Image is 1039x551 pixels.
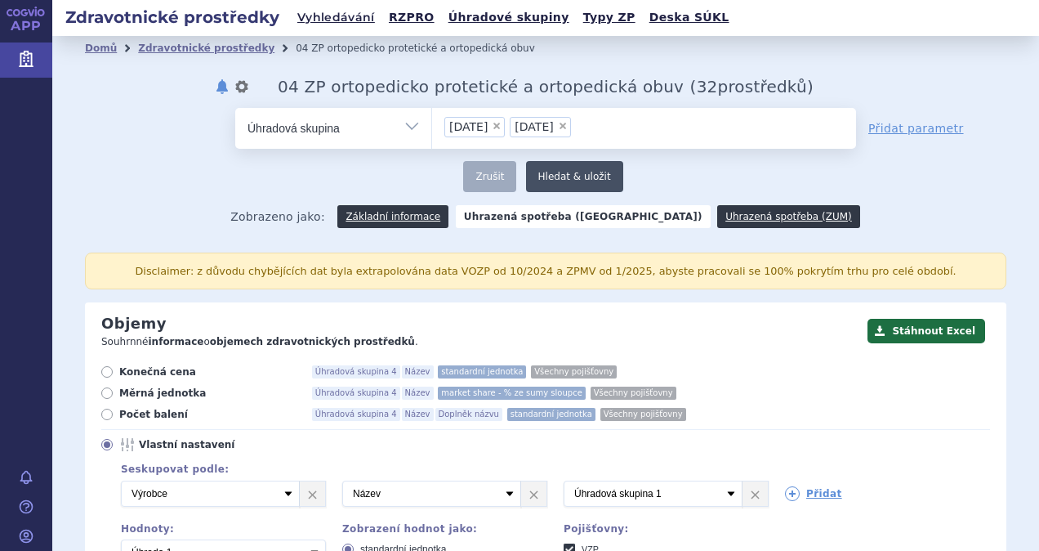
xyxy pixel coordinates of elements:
[402,365,434,379] span: Název
[507,408,595,421] span: standardní jednotka
[101,335,859,349] p: Souhrnné o .
[85,253,1006,289] div: Disclaimer: z důvodu chybějících dat byla extrapolována data VOZP od 10/2024 a ZPMV od 1/2025, ab...
[456,205,711,228] strong: Uhrazená spotřeba ([GEOGRAPHIC_DATA])
[600,408,686,421] span: Všechny pojišťovny
[402,387,434,400] span: Název
[121,523,326,535] div: Hodnoty:
[515,121,553,132] span: dolní končetiny
[438,387,585,400] span: market share - % ze sumy sloupce
[296,36,556,60] li: 04 ZP ortopedicko protetické a ortopedická obuv
[591,387,676,400] span: Všechny pojišťovny
[85,43,117,54] a: Domů
[138,43,274,54] a: Zdravotnické prostředky
[234,77,250,96] button: nastavení
[435,408,502,421] span: Doplněk názvu
[867,319,985,343] button: Stáhnout Excel
[292,7,380,29] a: Vyhledávání
[717,205,860,228] a: Uhrazená spotřeba (ZUM)
[644,7,734,29] a: Deska SÚKL
[342,523,547,535] div: Zobrazení hodnot jako:
[149,336,204,347] strong: informace
[438,365,526,379] span: standardní jednotka
[449,121,488,132] span: horní končetiny
[697,77,718,96] span: 32
[278,77,684,96] span: 04 ZP ortopedicko protetické a ortopedická obuv
[300,482,325,506] a: ×
[785,486,842,501] a: Přidat
[312,387,400,400] span: Úhradová skupina 4
[742,482,768,506] a: ×
[578,7,640,29] a: Typy ZP
[521,482,546,506] a: ×
[230,205,325,228] span: Zobrazeno jako:
[564,523,769,535] div: Pojišťovny:
[492,121,502,131] span: ×
[119,408,299,421] span: Počet balení
[337,205,448,228] a: Základní informace
[312,365,400,379] span: Úhradová skupina 4
[119,365,299,379] span: Konečná cena
[105,481,990,507] div: 3
[312,408,400,421] span: Úhradová skupina 4
[576,116,585,137] input: [DATE][DATE]
[690,77,814,96] span: ( prostředků)
[868,120,964,137] a: Přidat parametr
[402,408,434,421] span: Název
[119,387,299,400] span: Měrná jednotka
[210,336,415,347] strong: objemech zdravotnických prostředků
[139,438,319,451] span: Vlastní nastavení
[384,7,439,29] a: RZPRO
[526,161,623,192] button: Hledat & uložit
[105,464,990,475] div: Seskupovat podle:
[52,6,292,29] h2: Zdravotnické prostředky
[531,365,617,379] span: Všechny pojišťovny
[558,121,568,131] span: ×
[463,161,516,192] button: Zrušit
[101,315,167,333] h2: Objemy
[444,7,574,29] a: Úhradové skupiny
[214,77,230,96] button: notifikace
